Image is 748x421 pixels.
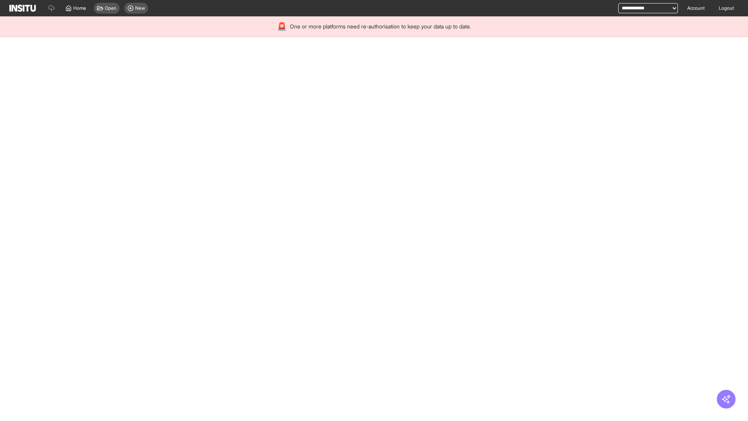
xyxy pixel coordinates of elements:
[73,5,86,11] span: Home
[290,23,471,30] span: One or more platforms need re-authorisation to keep your data up to date.
[105,5,116,11] span: Open
[135,5,145,11] span: New
[9,5,36,12] img: Logo
[277,21,287,32] div: 🚨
